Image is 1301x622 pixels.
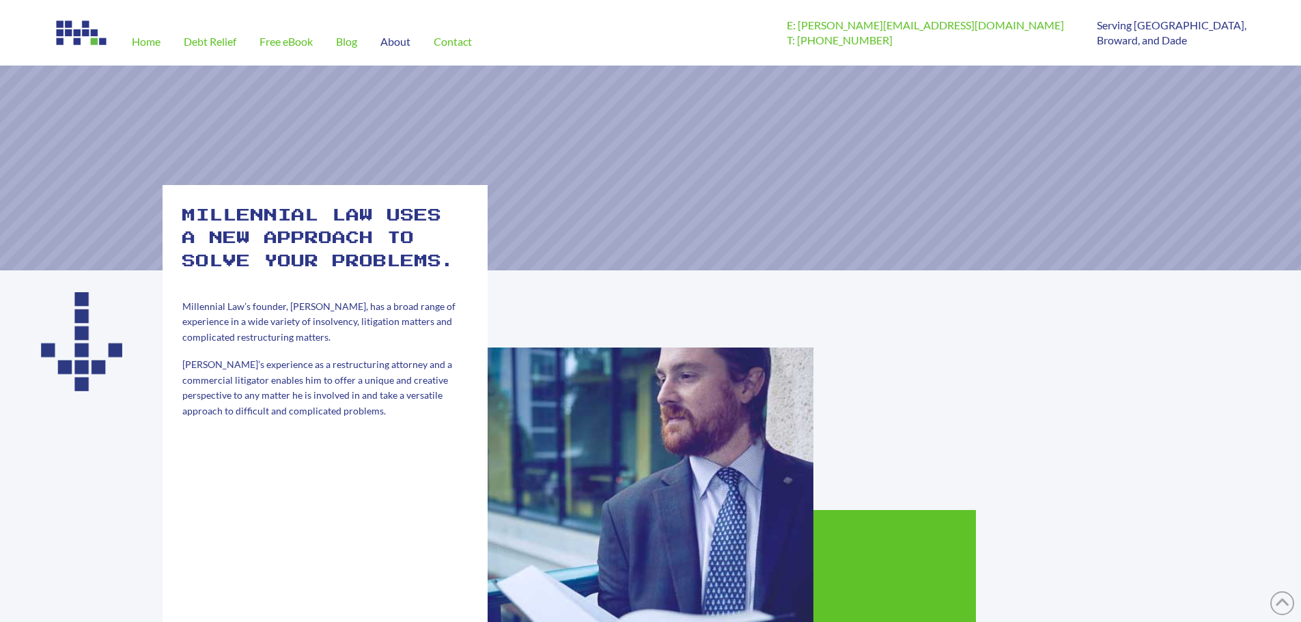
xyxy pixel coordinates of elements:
[248,18,324,66] a: Free eBook
[336,36,357,47] span: Blog
[260,36,313,47] span: Free eBook
[1270,591,1294,615] a: Back to Top
[434,36,472,47] span: Contact
[324,18,369,66] a: Blog
[182,205,468,273] h2: Millennial law uses a new approach to solve your problems.
[182,358,452,416] span: [PERSON_NAME]’s experience as a restructuring attorney and a commercial litigator enables him to ...
[172,18,248,66] a: Debt Relief
[1097,18,1246,48] p: Serving [GEOGRAPHIC_DATA], Broward, and Dade
[422,18,484,66] a: Contact
[380,36,410,47] span: About
[120,18,172,66] a: Home
[182,300,456,343] span: Millennial Law’s founder, [PERSON_NAME], has a broad range of experience in a wide variety of ins...
[55,18,109,48] img: Image
[184,36,236,47] span: Debt Relief
[369,18,422,66] a: About
[132,36,160,47] span: Home
[787,18,1064,31] a: E: [PERSON_NAME][EMAIL_ADDRESS][DOMAIN_NAME]
[787,33,893,46] a: T: [PHONE_NUMBER]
